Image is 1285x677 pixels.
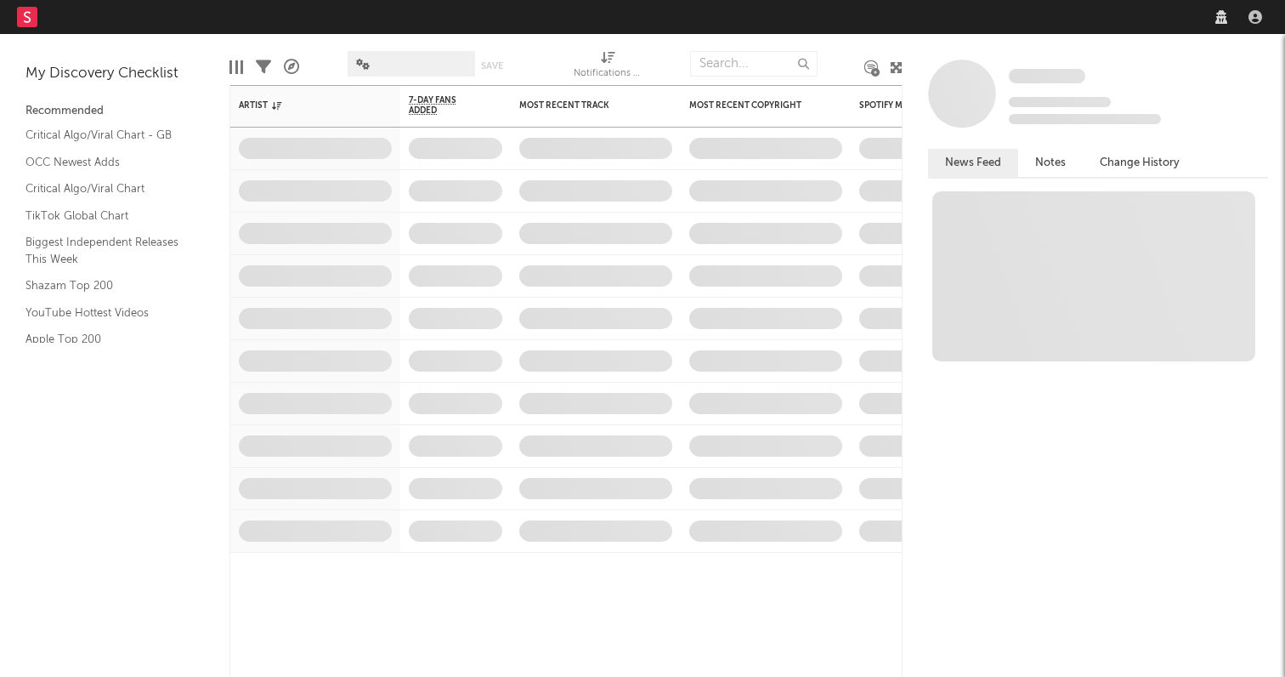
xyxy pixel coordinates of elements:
div: Spotify Monthly Listeners [859,100,987,111]
div: Artist [239,100,366,111]
span: 0 fans last week [1009,114,1161,124]
a: Critical Algo/Viral Chart - GB [25,126,187,145]
button: Save [481,61,503,71]
button: Notes [1018,149,1083,177]
div: Notifications (Artist) [574,64,642,84]
div: Notifications (Artist) [574,43,642,92]
a: Critical Algo/Viral Chart [25,179,187,198]
a: TikTok Global Chart [25,207,187,225]
div: My Discovery Checklist [25,64,204,84]
div: A&R Pipeline [284,43,299,92]
input: Search... [690,51,818,77]
a: Biggest Independent Releases This Week [25,233,187,268]
a: Shazam Top 200 [25,276,187,295]
span: Some Artist [1009,69,1085,83]
div: Most Recent Track [519,100,647,111]
div: Filters [256,43,271,92]
span: Tracking Since: [DATE] [1009,97,1111,107]
div: Recommended [25,101,204,122]
div: Edit Columns [229,43,243,92]
a: YouTube Hottest Videos [25,304,187,322]
a: OCC Newest Adds [25,153,187,172]
button: News Feed [928,149,1018,177]
button: Change History [1083,149,1197,177]
span: 7-Day Fans Added [409,95,477,116]
div: Most Recent Copyright [689,100,817,111]
a: Some Artist [1009,68,1085,85]
a: Apple Top 200 [25,330,187,349]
